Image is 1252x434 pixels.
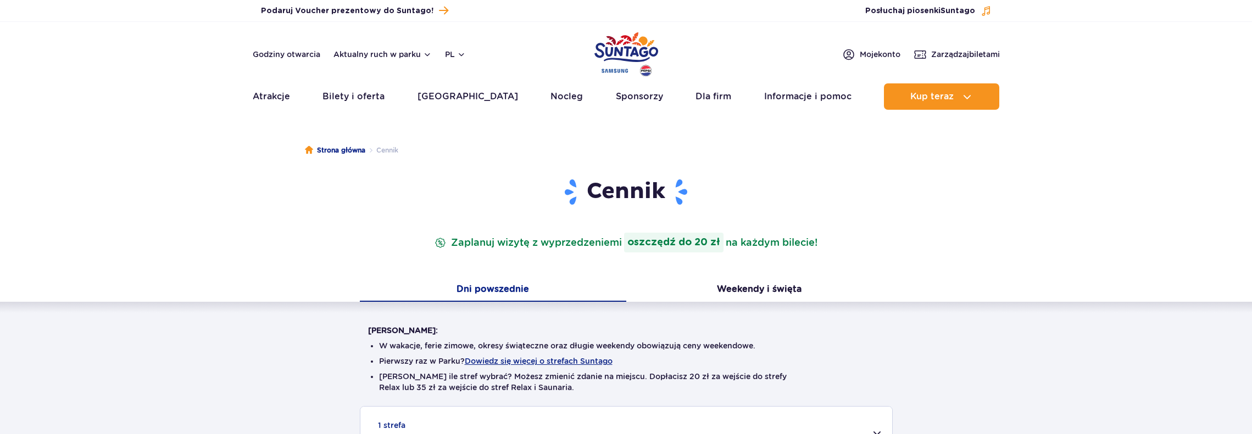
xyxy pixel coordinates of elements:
[594,27,658,78] a: Park of Poland
[261,5,433,16] span: Podaruj Voucher prezentowy do Suntago!
[865,5,992,16] button: Posłuchaj piosenkiSuntago
[550,83,583,110] a: Nocleg
[910,92,954,102] span: Kup teraz
[764,83,852,110] a: Informacje i pomoc
[261,3,448,18] a: Podaruj Voucher prezentowy do Suntago!
[616,83,663,110] a: Sponsorzy
[465,357,613,365] button: Dowiedz się więcej o strefach Suntago
[253,49,320,60] a: Godziny otwarcia
[626,279,893,302] button: Weekendy i święta
[368,326,438,335] strong: [PERSON_NAME]:
[914,48,1000,61] a: Zarządzajbiletami
[624,233,724,252] strong: oszczędź do 20 zł
[365,145,398,156] li: Cennik
[445,49,466,60] button: pl
[379,340,873,351] li: W wakacje, ferie zimowe, okresy świąteczne oraz długie weekendy obowiązują ceny weekendowe.
[333,50,432,59] button: Aktualny ruch w parku
[695,83,731,110] a: Dla firm
[379,371,873,393] li: [PERSON_NAME] ile stref wybrać? Możesz zmienić zdanie na miejscu. Dopłacisz 20 zł za wejście do s...
[368,178,884,206] h1: Cennik
[253,83,290,110] a: Atrakcje
[378,420,405,431] small: 1 strefa
[842,48,900,61] a: Mojekonto
[865,5,975,16] span: Posłuchaj piosenki
[418,83,518,110] a: [GEOGRAPHIC_DATA]
[305,145,365,156] a: Strona główna
[884,83,999,110] button: Kup teraz
[860,49,900,60] span: Moje konto
[941,7,975,15] span: Suntago
[931,49,1000,60] span: Zarządzaj biletami
[432,233,820,252] p: Zaplanuj wizytę z wyprzedzeniem na każdym bilecie!
[322,83,385,110] a: Bilety i oferta
[379,356,873,367] li: Pierwszy raz w Parku?
[360,279,626,302] button: Dni powszednie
